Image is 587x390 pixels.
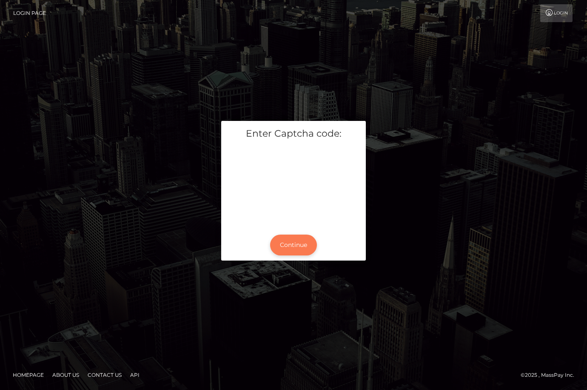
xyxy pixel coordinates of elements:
[9,368,47,381] a: Homepage
[521,370,581,380] div: © 2025 , MassPay Inc.
[127,368,143,381] a: API
[13,4,46,22] a: Login Page
[228,147,359,223] iframe: mtcaptcha
[228,127,359,141] h5: Enter Captcha code:
[270,235,317,255] button: Continue
[540,4,573,22] a: Login
[49,368,83,381] a: About Us
[84,368,125,381] a: Contact Us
